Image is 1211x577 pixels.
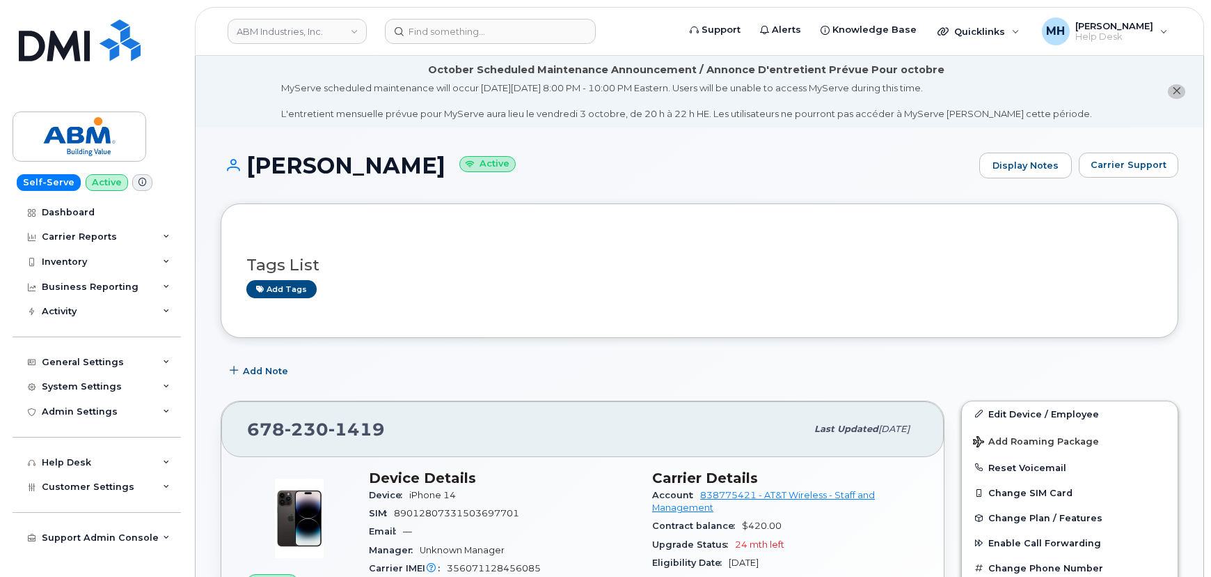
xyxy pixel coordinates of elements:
[221,153,972,178] h1: [PERSON_NAME]
[735,539,784,550] span: 24 mth left
[258,477,341,560] img: image20231002-3703462-njx0qo.jpeg
[1091,158,1166,171] span: Carrier Support
[394,508,519,518] span: 89012807331503697701
[369,526,403,537] span: Email
[962,530,1178,555] button: Enable Call Forwarding
[878,424,910,434] span: [DATE]
[814,424,878,434] span: Last updated
[459,156,516,172] small: Active
[221,359,300,384] button: Add Note
[652,470,919,486] h3: Carrier Details
[281,82,1092,121] div: MyServe scheduled maintenance will occur [DATE][DATE] 8:00 PM - 10:00 PM Eastern. Users will be u...
[979,153,1072,179] a: Display Notes
[962,480,1178,505] button: Change SIM Card
[962,401,1178,426] a: Edit Device / Employee
[652,490,700,500] span: Account
[1079,153,1178,178] button: Carrier Support
[742,521,782,531] span: $420.00
[403,526,412,537] span: —
[369,490,409,500] span: Device
[243,364,288,378] span: Add Note
[247,419,385,440] span: 678
[329,419,385,440] span: 1419
[988,538,1101,548] span: Enable Call Forwarding
[369,563,447,574] span: Carrier IMEI
[962,455,1178,480] button: Reset Voicemail
[729,557,759,568] span: [DATE]
[420,545,505,555] span: Unknown Manager
[652,557,729,568] span: Eligibility Date
[962,426,1178,455] button: Add Roaming Package
[973,436,1099,449] span: Add Roaming Package
[652,539,735,550] span: Upgrade Status
[1168,84,1185,99] button: close notification
[652,521,742,531] span: Contract balance
[447,563,541,574] span: 356071128456085
[369,470,635,486] h3: Device Details
[285,419,329,440] span: 230
[428,63,944,77] div: October Scheduled Maintenance Announcement / Annonce D'entretient Prévue Pour octobre
[962,505,1178,530] button: Change Plan / Features
[988,513,1102,523] span: Change Plan / Features
[246,280,317,298] a: Add tags
[409,490,456,500] span: iPhone 14
[369,508,394,518] span: SIM
[652,490,875,513] a: 838775421 - AT&T Wireless - Staff and Management
[246,256,1153,274] h3: Tags List
[369,545,420,555] span: Manager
